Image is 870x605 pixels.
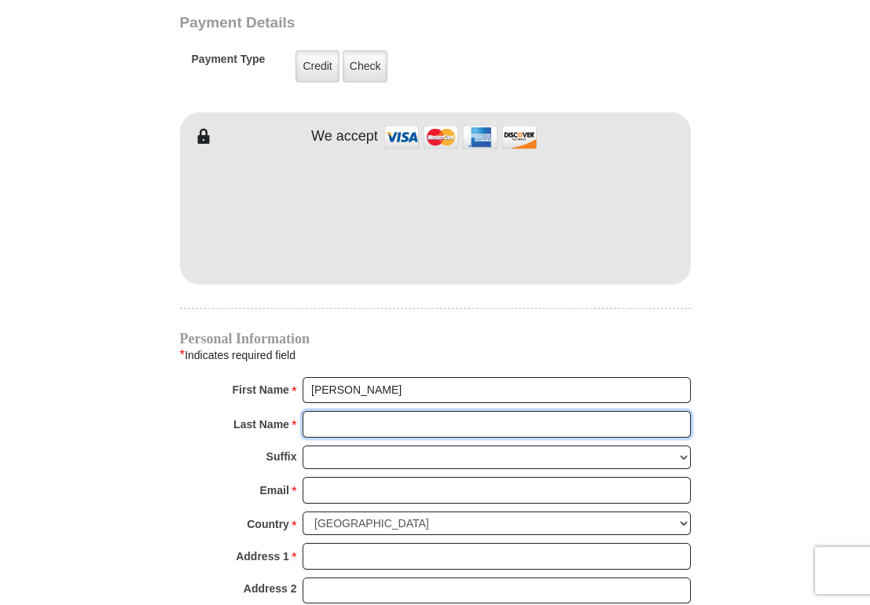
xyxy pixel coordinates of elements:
[296,50,339,82] label: Credit
[233,413,289,435] strong: Last Name
[244,577,297,599] strong: Address 2
[247,513,289,535] strong: Country
[233,379,289,401] strong: First Name
[180,332,691,345] h4: Personal Information
[382,120,539,154] img: credit cards accepted
[260,479,289,501] strong: Email
[236,545,289,567] strong: Address 1
[343,50,388,82] label: Check
[180,345,691,365] div: Indicates required field
[180,14,581,32] h3: Payment Details
[266,445,297,467] strong: Suffix
[192,53,266,74] h5: Payment Type
[311,128,378,145] h4: We accept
